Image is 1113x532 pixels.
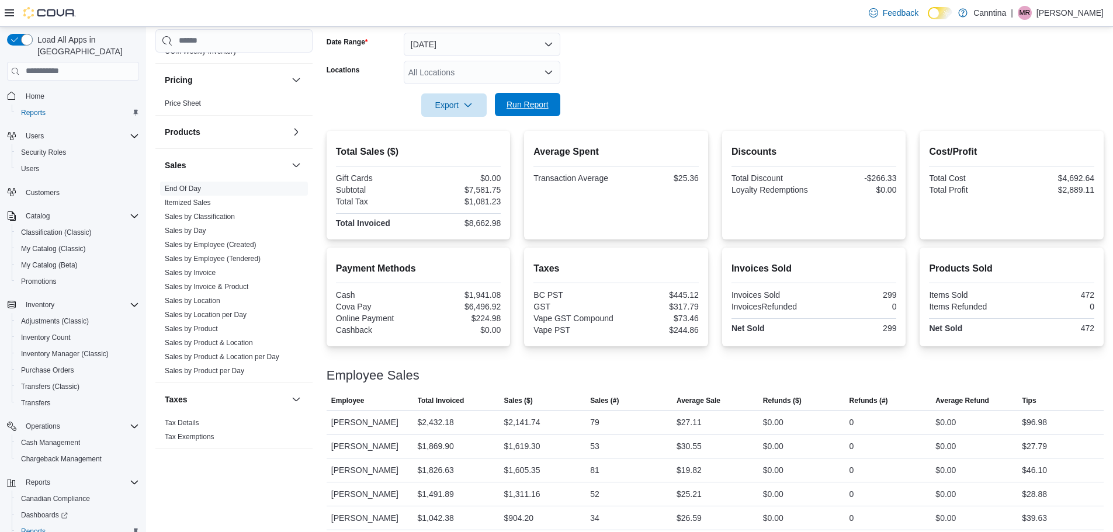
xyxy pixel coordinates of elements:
[336,173,416,183] div: Gift Cards
[21,475,55,489] button: Reports
[21,298,59,312] button: Inventory
[165,185,201,193] a: End Of Day
[533,302,613,311] div: GST
[816,324,896,333] div: 299
[677,439,702,453] div: $30.55
[327,368,419,383] h3: Employee Sales
[850,511,854,525] div: 0
[289,392,303,406] button: Taxes
[16,258,82,272] a: My Catalog (Beta)
[21,298,139,312] span: Inventory
[21,164,39,173] span: Users
[763,439,783,453] div: $0.00
[289,73,303,87] button: Pricing
[973,6,1006,20] p: Canntina
[21,186,64,200] a: Customers
[12,362,144,378] button: Purchase Orders
[16,347,139,361] span: Inventory Manager (Classic)
[421,197,501,206] div: $1,081.23
[763,415,783,429] div: $0.00
[590,439,599,453] div: 53
[12,395,144,411] button: Transfers
[16,225,139,239] span: Classification (Classic)
[12,491,144,507] button: Canadian Compliance
[929,262,1094,276] h2: Products Sold
[428,93,480,117] span: Export
[165,254,261,263] span: Sales by Employee (Tendered)
[21,89,49,103] a: Home
[336,218,390,228] strong: Total Invoiced
[23,7,76,19] img: Cova
[935,487,956,501] div: $0.00
[1014,173,1094,183] div: $4,692.64
[935,511,956,525] div: $0.00
[21,108,46,117] span: Reports
[16,106,139,120] span: Reports
[12,346,144,362] button: Inventory Manager (Classic)
[533,314,613,323] div: Vape GST Compound
[850,415,854,429] div: 0
[504,439,540,453] div: $1,619.30
[16,274,61,288] a: Promotions
[929,290,1009,300] div: Items Sold
[850,396,888,405] span: Refunds (#)
[165,353,279,361] a: Sales by Product & Location per Day
[165,99,201,108] span: Price Sheet
[929,173,1009,183] div: Total Cost
[21,475,139,489] span: Reports
[21,398,50,408] span: Transfers
[16,242,91,256] a: My Catalog (Classic)
[165,394,188,405] h3: Taxes
[731,302,812,311] div: InvoicesRefunded
[165,297,220,305] a: Sales by Location
[731,262,897,276] h2: Invoices Sold
[21,260,78,270] span: My Catalog (Beta)
[16,363,139,377] span: Purchase Orders
[850,487,854,501] div: 0
[16,145,139,159] span: Security Roles
[507,99,549,110] span: Run Report
[165,227,206,235] a: Sales by Day
[731,185,812,194] div: Loyalty Redemptions
[619,314,699,323] div: $73.46
[929,302,1009,311] div: Items Refunded
[165,74,287,86] button: Pricing
[12,161,144,177] button: Users
[677,463,702,477] div: $19.82
[155,96,313,115] div: Pricing
[619,290,699,300] div: $445.12
[928,7,952,19] input: Dark Mode
[12,507,144,523] a: Dashboards
[289,125,303,139] button: Products
[421,93,487,117] button: Export
[731,173,812,183] div: Total Discount
[21,366,74,375] span: Purchase Orders
[327,482,413,506] div: [PERSON_NAME]
[2,418,144,434] button: Operations
[21,419,139,433] span: Operations
[12,257,144,273] button: My Catalog (Beta)
[165,212,235,221] span: Sales by Classification
[12,224,144,241] button: Classification (Classic)
[327,458,413,482] div: [PERSON_NAME]
[677,396,720,405] span: Average Sale
[929,145,1094,159] h2: Cost/Profit
[1011,6,1013,20] p: |
[165,283,248,291] a: Sales by Invoice & Product
[16,396,139,410] span: Transfers
[816,185,896,194] div: $0.00
[21,438,80,447] span: Cash Management
[16,380,139,394] span: Transfers (Classic)
[504,487,540,501] div: $1,311.16
[327,506,413,530] div: [PERSON_NAME]
[421,185,501,194] div: $7,581.75
[26,131,44,141] span: Users
[21,228,92,237] span: Classification (Classic)
[504,396,532,405] span: Sales ($)
[929,324,962,333] strong: Net Sold
[165,310,247,319] span: Sales by Location per Day
[16,106,50,120] a: Reports
[165,99,201,107] a: Price Sheet
[421,173,501,183] div: $0.00
[16,452,106,466] a: Chargeback Management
